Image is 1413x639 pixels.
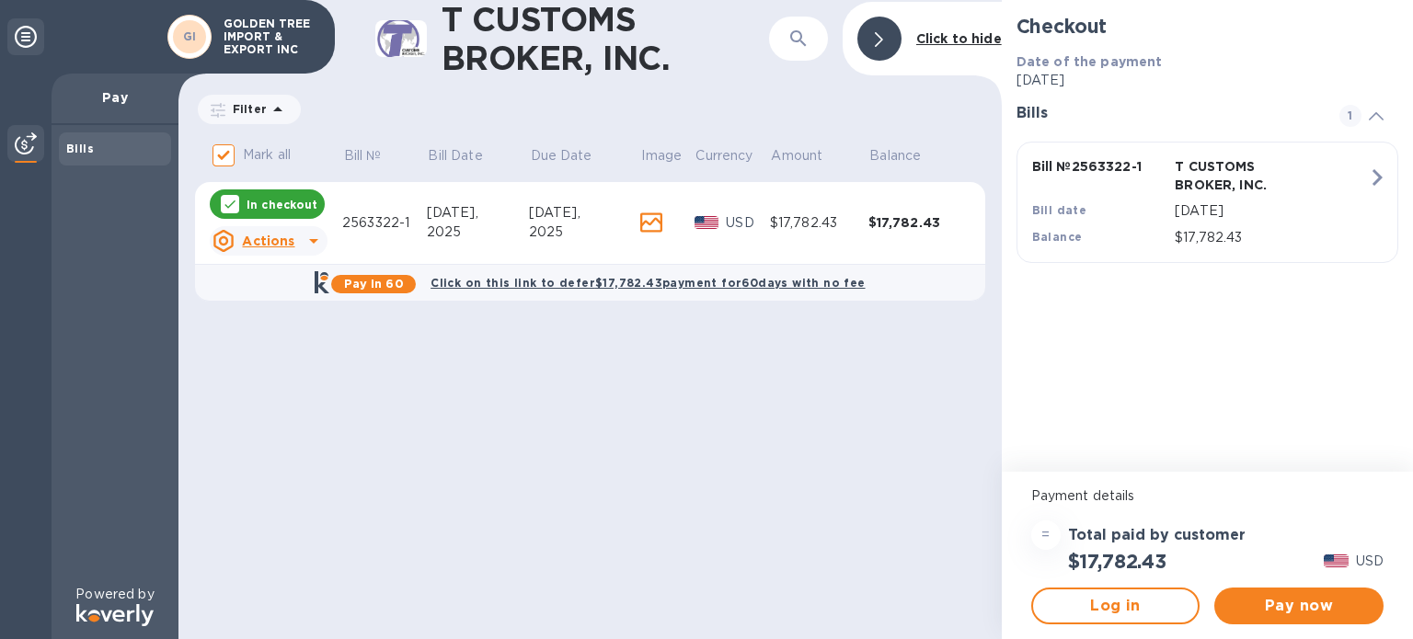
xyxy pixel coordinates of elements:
[1017,105,1317,122] h3: Bills
[1031,486,1384,506] p: Payment details
[247,197,317,212] p: In checkout
[66,142,94,155] b: Bills
[428,146,482,165] p: Bill Date
[1324,554,1349,567] img: USD
[1017,54,1163,69] b: Date of the payment
[1175,157,1311,194] p: T CUSTOMS BROKER, INC.
[66,88,164,107] p: Pay
[868,213,967,232] div: $17,782.43
[224,17,316,56] p: GOLDEN TREE IMPORT & EXPORT INC
[1175,201,1368,221] p: [DATE]
[1068,527,1246,544] h3: Total paid by customer
[771,146,822,165] p: Amount
[1032,230,1083,244] b: Balance
[916,31,1002,46] b: Click to hide
[243,145,291,165] p: Mark all
[427,203,529,223] div: [DATE],
[695,216,719,229] img: USD
[531,146,592,165] p: Due Date
[344,146,406,165] span: Bill №
[1339,105,1361,127] span: 1
[771,146,846,165] span: Amount
[726,213,769,233] p: USD
[76,604,154,626] img: Logo
[770,213,868,233] div: $17,782.43
[427,223,529,242] div: 2025
[342,213,427,233] div: 2563322-1
[183,29,197,43] b: GI
[695,146,752,165] p: Currency
[1017,15,1398,38] h2: Checkout
[1048,595,1184,617] span: Log in
[242,234,294,248] u: Actions
[1175,228,1368,247] p: $17,782.43
[344,146,382,165] p: Bill №
[1032,203,1087,217] b: Bill date
[869,146,921,165] p: Balance
[1214,588,1384,624] button: Pay now
[431,276,865,290] b: Click on this link to defer $17,782.43 payment for 60 days with no fee
[529,223,640,242] div: 2025
[1229,595,1369,617] span: Pay now
[869,146,945,165] span: Balance
[1031,520,1061,550] div: =
[1032,157,1168,176] p: Bill № 2563322-1
[1068,550,1166,573] h2: $17,782.43
[641,146,682,165] p: Image
[344,277,404,291] b: Pay in 60
[75,585,154,604] p: Powered by
[1017,71,1398,90] p: [DATE]
[531,146,616,165] span: Due Date
[1017,142,1398,263] button: Bill №2563322-1T CUSTOMS BROKER, INC.Bill date[DATE]Balance$17,782.43
[428,146,506,165] span: Bill Date
[1031,588,1200,624] button: Log in
[225,101,267,117] p: Filter
[1356,552,1384,571] p: USD
[529,203,640,223] div: [DATE],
